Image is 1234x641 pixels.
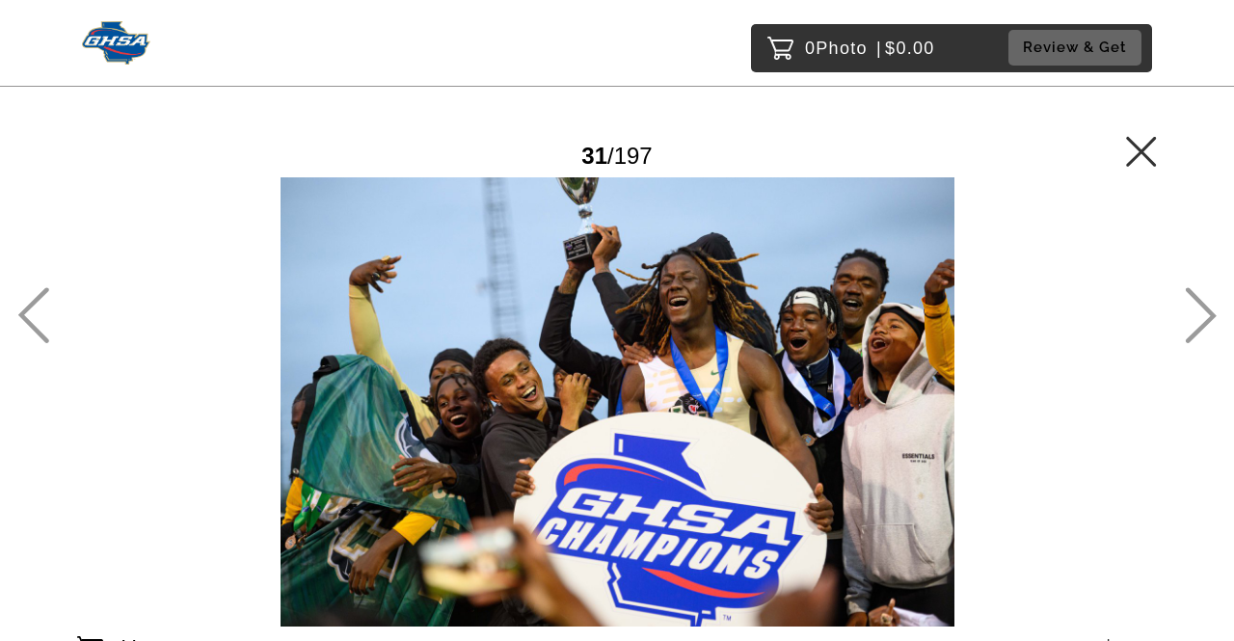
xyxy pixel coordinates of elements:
button: Review & Get [1008,30,1141,66]
a: Review & Get [1008,30,1147,66]
span: Photo [816,33,868,64]
img: Snapphound Logo [82,21,150,65]
span: 31 [581,143,607,169]
p: 0 $0.00 [805,33,935,64]
span: | [876,39,882,58]
div: / [581,135,652,176]
span: 197 [614,143,653,169]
